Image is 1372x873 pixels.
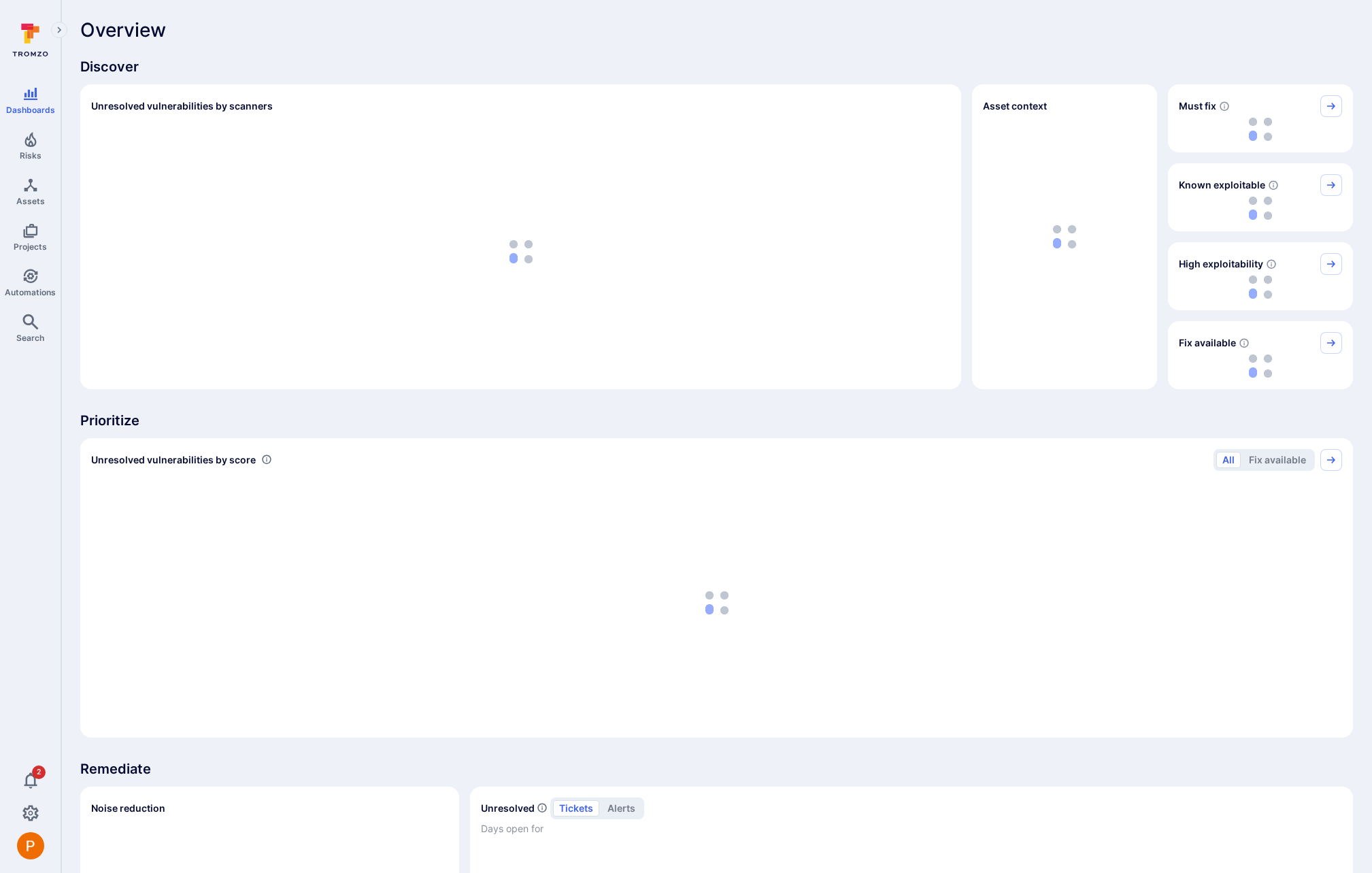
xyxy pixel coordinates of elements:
[1168,84,1353,152] div: Must fix
[601,800,641,817] button: alerts
[1243,452,1312,468] button: Fix available
[1168,321,1353,389] div: Fix available
[481,822,1343,836] span: Days open for
[1179,99,1216,113] span: Must fix
[91,125,950,378] div: loading spinner
[1179,275,1342,299] div: loading spinner
[14,242,47,252] span: Projects
[481,802,535,815] h2: Unresolved
[509,240,533,263] img: Loading...
[1168,242,1353,310] div: High exploitability
[261,452,272,467] div: Number of vulnerabilities in status 'Open' 'Triaged' and 'In process' grouped by score
[6,105,55,115] span: Dashboards
[1179,117,1342,142] div: loading spinner
[1179,178,1265,192] span: Known exploitable
[1216,452,1241,468] button: All
[20,150,41,161] span: Risks
[91,479,1342,727] div: loading spinner
[537,801,548,815] span: Number of unresolved items by priority and days open
[1239,337,1250,348] svg: Vulnerabilities with fix available
[80,57,1353,76] span: Discover
[91,802,165,814] span: Noise reduction
[1179,257,1263,271] span: High exploitability
[16,196,45,206] span: Assets
[1179,196,1342,220] div: loading spinner
[1266,259,1277,269] svg: EPSS score ≥ 0.7
[1249,276,1272,299] img: Loading...
[80,411,1353,430] span: Prioritize
[553,800,599,817] button: tickets
[91,99,273,113] h2: Unresolved vulnerabilities by scanners
[54,24,64,36] i: Expand navigation menu
[17,832,44,859] img: ACg8ocICMCW9Gtmm-eRbQDunRucU07-w0qv-2qX63v-oG-s=s96-c
[16,333,44,343] span: Search
[1268,180,1279,191] svg: Confirmed exploitable by KEV
[51,22,67,38] button: Expand navigation menu
[32,765,46,779] span: 2
[17,832,44,859] div: Peter Baker
[1179,354,1342,378] div: loading spinner
[983,99,1047,113] span: Asset context
[80,759,1353,778] span: Remediate
[1249,197,1272,220] img: Loading...
[1249,118,1272,141] img: Loading...
[80,19,166,41] span: Overview
[705,591,729,614] img: Loading...
[1179,336,1236,350] span: Fix available
[1168,163,1353,231] div: Known exploitable
[5,287,56,297] span: Automations
[1249,355,1272,378] img: Loading...
[1219,101,1230,112] svg: Risk score >=40 , missed SLA
[91,453,256,467] span: Unresolved vulnerabilities by score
